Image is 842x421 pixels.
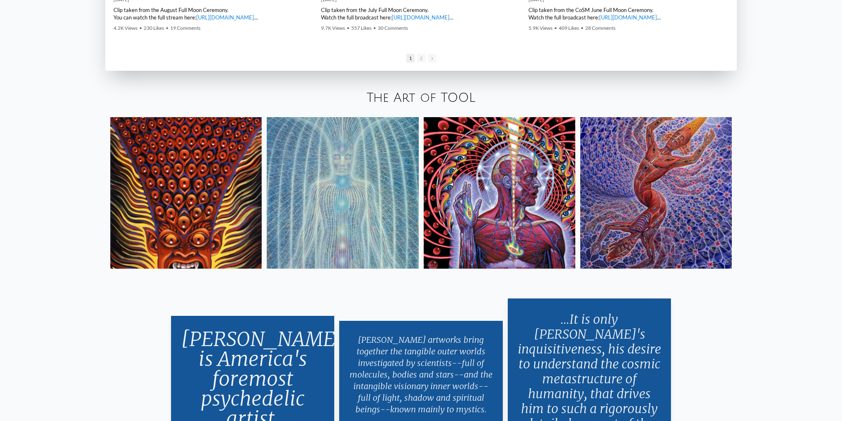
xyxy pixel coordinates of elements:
[392,14,449,21] a: [URL][DOMAIN_NAME]
[406,54,415,63] span: Go to slide 1
[373,25,376,31] span: •
[528,6,728,21] div: Clip taken from the CoSM June Full Moon Ceremony. Watch the full broadcast here: | [PERSON_NAME] ...
[170,25,200,31] span: 19 Comments
[113,25,138,31] span: 4.2K Views
[144,25,164,31] span: 230 Likes
[351,25,372,31] span: 557 Likes
[428,54,436,63] span: Go to next slide
[139,25,142,31] span: •
[378,25,408,31] span: 30 Comments
[528,25,552,31] span: 5.9K Views
[585,25,615,31] span: 28 Comments
[321,25,345,31] span: 9.7K Views
[367,91,475,105] a: The Art of TOOL
[559,25,579,31] span: 409 Likes
[321,6,520,21] div: Clip taken from the July Full Moon Ceremony. Watch the full broadcast here: | [PERSON_NAME] | ► W...
[347,25,350,31] span: •
[196,14,254,21] a: [URL][DOMAIN_NAME]
[417,54,425,63] span: Go to slide 2
[349,331,493,419] p: [PERSON_NAME] artworks bring together the tangible outer worlds investigated by scientists--full ...
[113,6,313,21] div: Clip taken from the August Full Moon Ceremony. You can watch the full stream here: | [PERSON_NAME...
[166,25,169,31] span: •
[599,14,657,21] a: [URL][DOMAIN_NAME]
[581,25,584,31] span: •
[554,25,557,31] span: •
